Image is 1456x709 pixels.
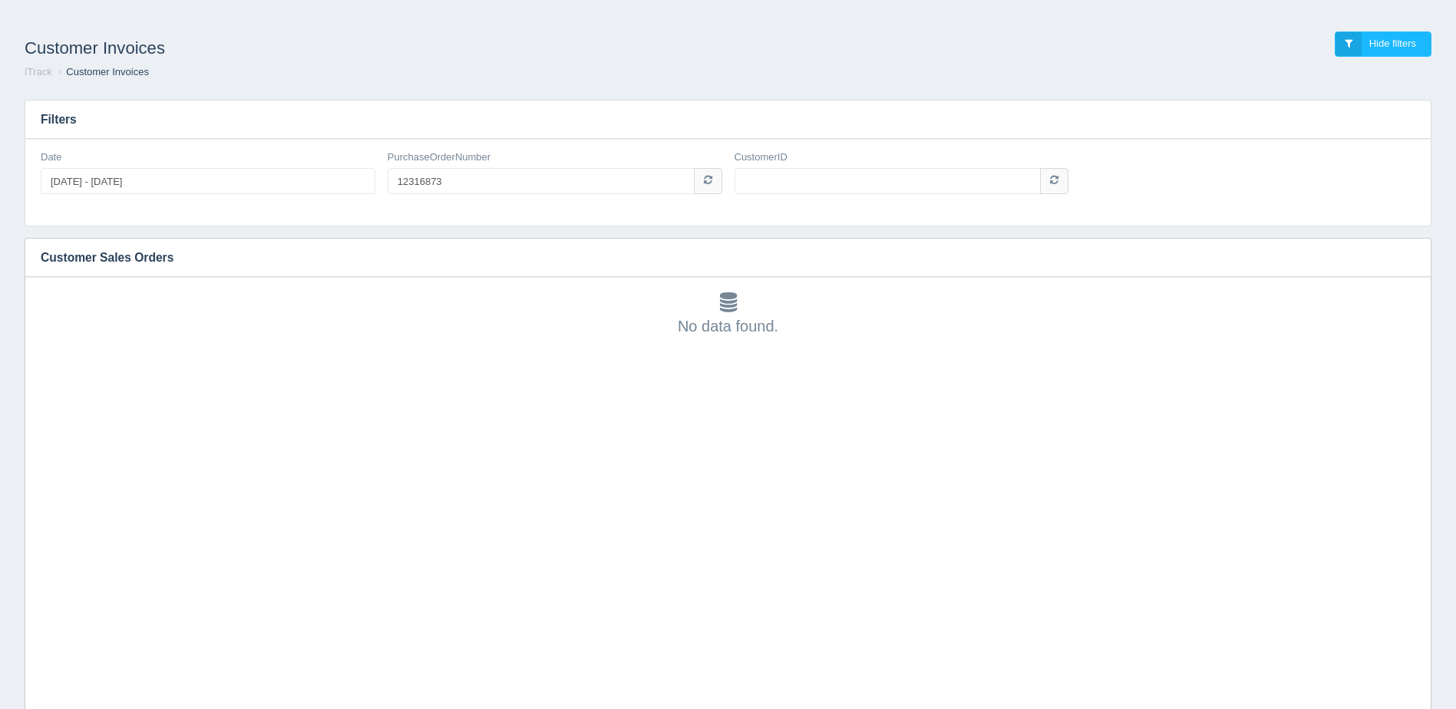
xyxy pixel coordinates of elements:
div: No data found. [41,292,1415,337]
span: Hide filters [1369,38,1416,49]
li: Customer Invoices [54,65,149,80]
h3: Filters [25,101,1431,139]
label: PurchaseOrderNumber [388,150,490,165]
label: CustomerID [735,150,787,165]
h3: Customer Sales Orders [25,239,1408,277]
a: Hide filters [1335,31,1431,57]
h1: Customer Invoices [25,31,728,65]
a: ITrack [25,66,52,77]
label: Date [41,150,61,165]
